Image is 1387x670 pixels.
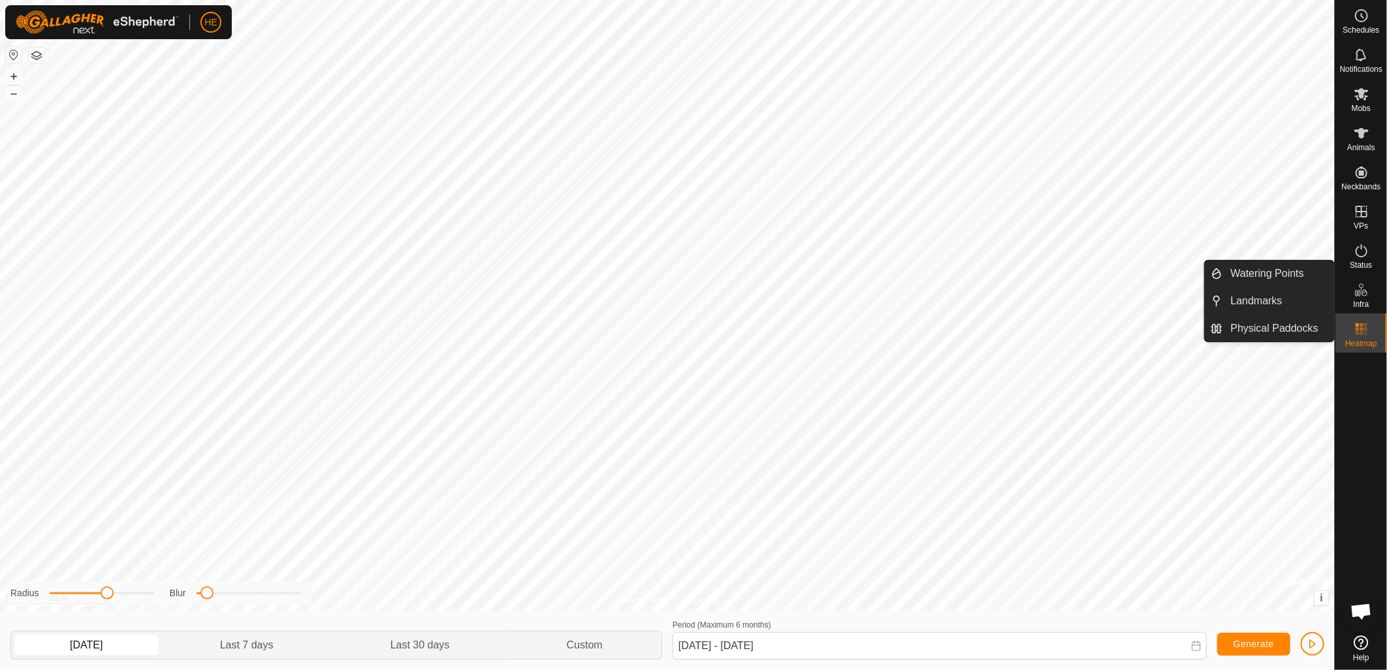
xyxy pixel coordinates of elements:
[1352,104,1371,112] span: Mobs
[673,620,771,630] label: Period (Maximum 6 months)
[1315,591,1329,605] button: i
[29,48,44,63] button: Map Layers
[1345,340,1377,347] span: Heatmap
[616,594,665,606] a: Privacy Policy
[6,86,22,101] button: –
[567,637,603,653] span: Custom
[204,16,217,29] span: HE
[1350,261,1372,269] span: Status
[1231,293,1283,309] span: Landmarks
[220,637,274,653] span: Last 7 days
[70,637,103,653] span: [DATE]
[1343,26,1379,34] span: Schedules
[391,637,450,653] span: Last 30 days
[1205,261,1334,287] li: Watering Points
[6,69,22,84] button: +
[1231,321,1318,336] span: Physical Paddocks
[1205,288,1334,314] li: Landmarks
[10,586,39,600] label: Radius
[1354,222,1368,230] span: VPs
[1342,592,1381,631] div: Open chat
[6,47,22,63] button: Reset Map
[16,10,179,34] img: Gallagher Logo
[1320,592,1323,603] span: i
[680,594,719,606] a: Contact Us
[1223,288,1335,314] a: Landmarks
[1231,266,1304,281] span: Watering Points
[1205,315,1334,342] li: Physical Paddocks
[170,586,186,600] label: Blur
[1223,315,1335,342] a: Physical Paddocks
[1341,183,1380,191] span: Neckbands
[1353,300,1369,308] span: Infra
[1335,630,1387,667] a: Help
[1223,261,1335,287] a: Watering Points
[1217,633,1290,656] button: Generate
[1340,65,1382,73] span: Notifications
[1347,144,1375,152] span: Animals
[1353,654,1369,662] span: Help
[1234,639,1274,649] span: Generate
